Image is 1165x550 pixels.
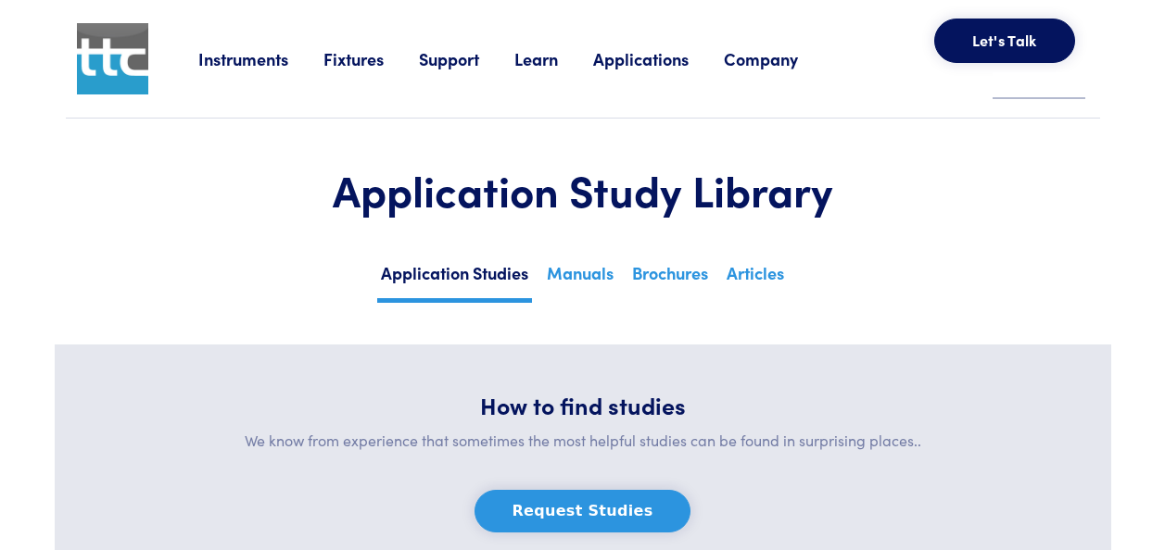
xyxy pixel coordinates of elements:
a: Instruments [198,47,323,70]
button: Let's Talk [934,19,1075,63]
img: ttc_logo_1x1_v1.0.png [77,23,148,94]
a: Learn [514,47,593,70]
a: Applications [593,47,724,70]
a: Articles [723,257,788,298]
button: Request Studies [475,490,691,532]
h1: Application Study Library [110,163,1056,217]
a: Fixtures [323,47,419,70]
a: Company [724,47,833,70]
p: We know from experience that sometimes the most helpful studies can be found in surprising places.. [99,429,1067,453]
a: Support [419,47,514,70]
h5: How to find studies [99,389,1067,421]
a: Application Studies [377,257,532,303]
a: Brochures [628,257,712,298]
a: Manuals [543,257,617,298]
